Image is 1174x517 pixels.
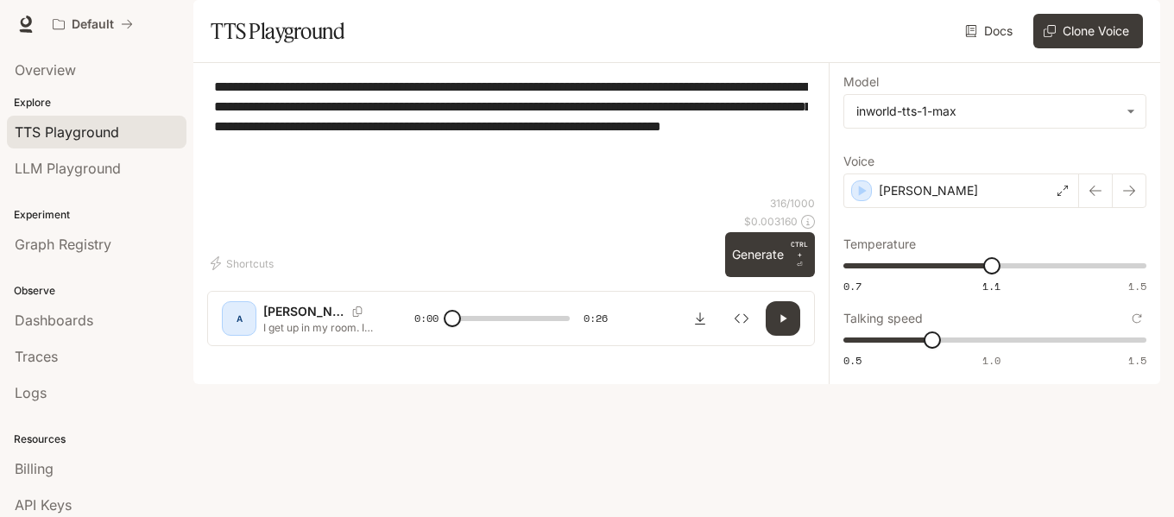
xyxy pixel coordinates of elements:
p: [PERSON_NAME] [263,303,345,320]
span: 1.5 [1128,353,1146,368]
div: inworld-tts-1-max [856,103,1118,120]
span: 1.0 [982,353,1000,368]
div: inworld-tts-1-max [844,95,1146,128]
p: 316 / 1000 [770,196,815,211]
span: 1.5 [1128,279,1146,293]
p: Temperature [843,238,916,250]
p: Default [72,17,114,32]
button: Copy Voice ID [345,306,369,317]
span: 0.5 [843,353,862,368]
button: Download audio [683,301,717,336]
div: A [225,305,253,332]
span: 1.1 [982,279,1000,293]
p: Voice [843,155,874,167]
a: Docs [962,14,1019,48]
p: CTRL + [791,239,808,260]
button: Shortcuts [207,249,281,277]
p: I get up in my room. I get dressed in my uniform. I brush my teeth in the bathroom. I have breakf... [263,320,373,335]
button: Reset to default [1127,309,1146,328]
p: Model [843,76,879,88]
p: ⏎ [791,239,808,270]
span: 0.7 [843,279,862,293]
span: 0:26 [584,310,608,327]
button: All workspaces [45,7,141,41]
h1: TTS Playground [211,14,344,48]
button: Inspect [724,301,759,336]
iframe: Intercom live chat [1115,458,1157,500]
span: 0:00 [414,310,439,327]
button: GenerateCTRL +⏎ [725,232,815,277]
p: [PERSON_NAME] [879,182,978,199]
button: Clone Voice [1033,14,1143,48]
p: Talking speed [843,312,923,325]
